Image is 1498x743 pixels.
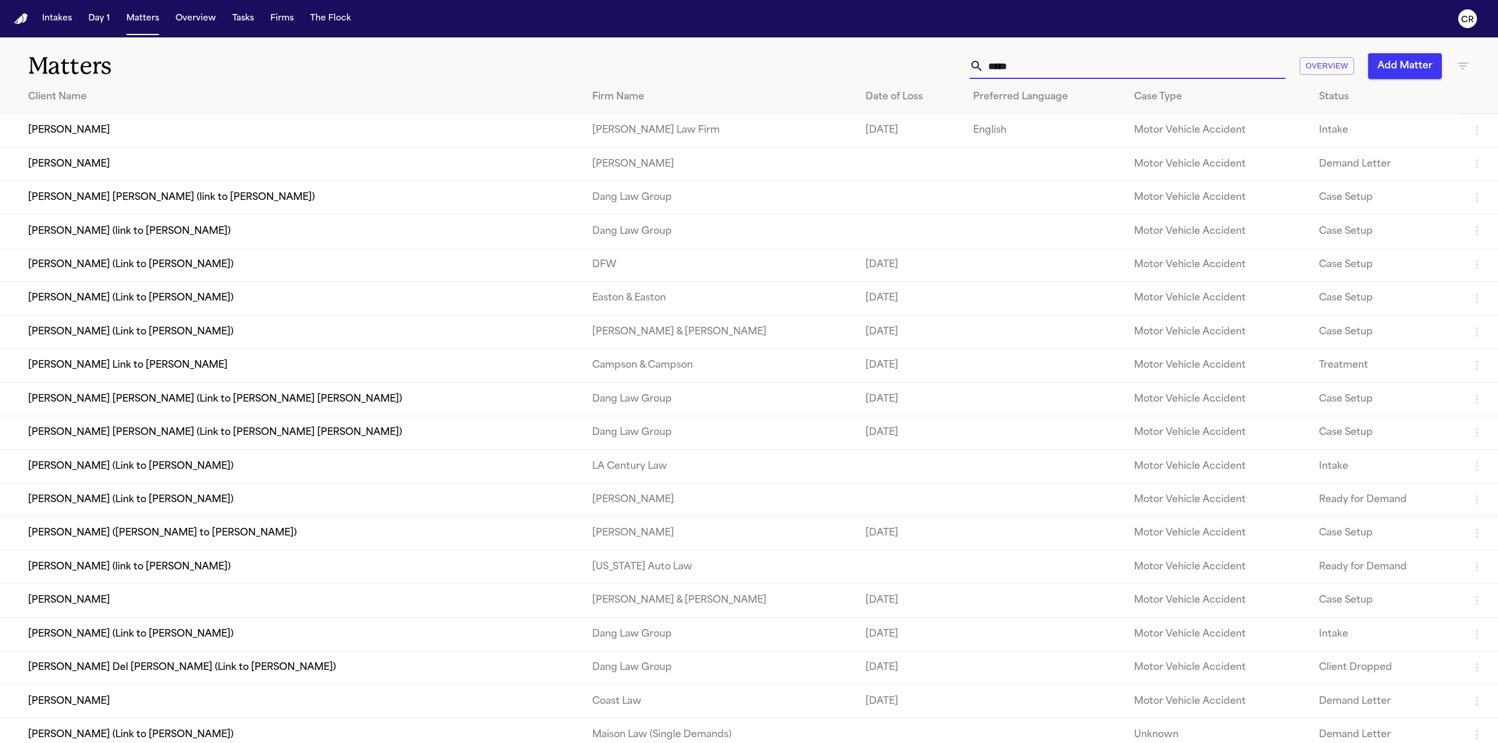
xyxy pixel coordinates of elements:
[1125,215,1310,248] td: Motor Vehicle Accident
[856,685,964,718] td: [DATE]
[1310,416,1461,449] td: Case Setup
[583,282,856,315] td: Easton & Easton
[1310,651,1461,685] td: Client Dropped
[1125,617,1310,651] td: Motor Vehicle Accident
[1125,147,1310,181] td: Motor Vehicle Accident
[856,651,964,685] td: [DATE]
[1125,517,1310,550] td: Motor Vehicle Accident
[583,147,856,181] td: [PERSON_NAME]
[1125,181,1310,214] td: Motor Vehicle Accident
[1310,382,1461,416] td: Case Setup
[228,8,259,29] button: Tasks
[583,450,856,483] td: LA Century Law
[583,349,856,382] td: Campson & Campson
[28,51,464,81] h1: Matters
[583,114,856,147] td: [PERSON_NAME] Law Firm
[1125,382,1310,416] td: Motor Vehicle Accident
[1310,215,1461,248] td: Case Setup
[583,315,856,348] td: [PERSON_NAME] & [PERSON_NAME]
[1310,282,1461,315] td: Case Setup
[964,114,1125,147] td: English
[1125,416,1310,449] td: Motor Vehicle Accident
[1125,248,1310,281] td: Motor Vehicle Accident
[84,8,115,29] button: Day 1
[583,416,856,449] td: Dang Law Group
[1125,651,1310,685] td: Motor Vehicle Accident
[592,90,847,104] div: Firm Name
[1125,315,1310,348] td: Motor Vehicle Accident
[856,248,964,281] td: [DATE]
[856,315,964,348] td: [DATE]
[122,8,164,29] button: Matters
[1310,685,1461,718] td: Demand Letter
[1319,90,1451,104] div: Status
[1310,248,1461,281] td: Case Setup
[1125,584,1310,617] td: Motor Vehicle Accident
[856,517,964,550] td: [DATE]
[1125,685,1310,718] td: Motor Vehicle Accident
[14,13,28,25] a: Home
[1300,57,1354,75] button: Overview
[1125,282,1310,315] td: Motor Vehicle Accident
[1125,349,1310,382] td: Motor Vehicle Accident
[856,382,964,416] td: [DATE]
[1125,450,1310,483] td: Motor Vehicle Accident
[171,8,221,29] button: Overview
[583,685,856,718] td: Coast Law
[1368,53,1442,79] button: Add Matter
[583,550,856,583] td: [US_STATE] Auto Law
[583,382,856,416] td: Dang Law Group
[1134,90,1300,104] div: Case Type
[28,90,573,104] div: Client Name
[856,617,964,651] td: [DATE]
[1310,584,1461,617] td: Case Setup
[856,584,964,617] td: [DATE]
[856,282,964,315] td: [DATE]
[583,651,856,685] td: Dang Law Group
[1310,147,1461,181] td: Demand Letter
[1310,617,1461,651] td: Intake
[1310,181,1461,214] td: Case Setup
[865,90,954,104] div: Date of Loss
[583,248,856,281] td: DFW
[1125,483,1310,516] td: Motor Vehicle Accident
[1310,114,1461,147] td: Intake
[583,181,856,214] td: Dang Law Group
[1125,114,1310,147] td: Motor Vehicle Accident
[856,114,964,147] td: [DATE]
[583,584,856,617] td: [PERSON_NAME] & [PERSON_NAME]
[856,349,964,382] td: [DATE]
[1310,450,1461,483] td: Intake
[583,517,856,550] td: [PERSON_NAME]
[1125,550,1310,583] td: Motor Vehicle Accident
[266,8,298,29] button: Firms
[1310,315,1461,348] td: Case Setup
[14,13,28,25] img: Finch Logo
[1310,550,1461,583] td: Ready for Demand
[37,8,77,29] button: Intakes
[1310,349,1461,382] td: Treatment
[305,8,356,29] button: The Flock
[973,90,1115,104] div: Preferred Language
[856,416,964,449] td: [DATE]
[583,617,856,651] td: Dang Law Group
[1310,517,1461,550] td: Case Setup
[583,483,856,516] td: [PERSON_NAME]
[583,215,856,248] td: Dang Law Group
[1310,483,1461,516] td: Ready for Demand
